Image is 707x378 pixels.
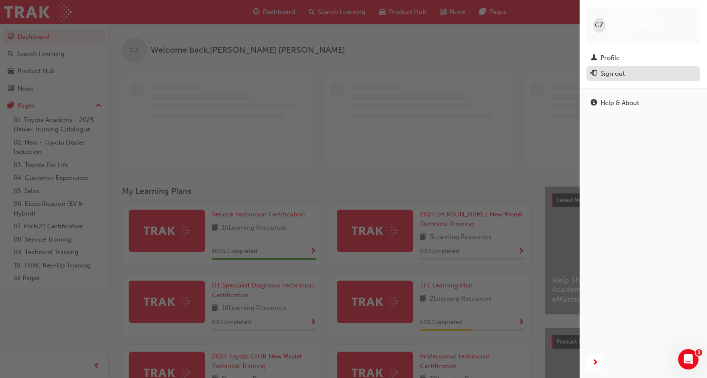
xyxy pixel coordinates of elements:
span: man-icon [591,54,597,62]
span: next-icon [592,358,598,368]
div: Profile [600,53,620,63]
a: Profile [586,50,700,66]
div: Help & About [600,98,639,108]
span: CZ [595,20,603,30]
a: Help & About [586,95,700,111]
button: Sign out [586,66,700,82]
iframe: Intercom live chat [678,349,699,369]
span: 652917 [609,29,628,37]
span: info-icon [591,99,597,107]
div: Sign out [600,69,625,79]
span: 3 [696,349,702,356]
span: exit-icon [591,70,597,78]
span: [PERSON_NAME] [PERSON_NAME] [609,14,693,29]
